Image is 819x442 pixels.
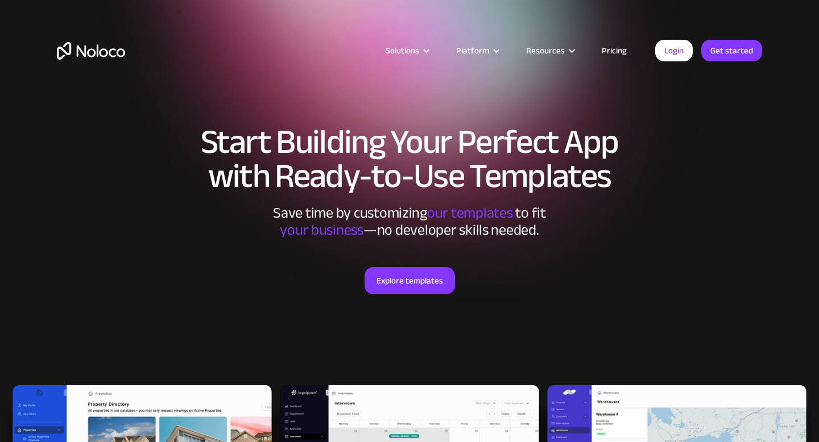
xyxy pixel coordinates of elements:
[512,43,588,58] div: Resources
[57,42,125,60] a: home
[588,43,641,58] a: Pricing
[456,43,489,58] div: Platform
[427,199,513,227] span: our templates
[526,43,565,58] div: Resources
[365,267,455,294] a: Explore templates
[701,40,762,61] a: Get started
[239,205,580,239] div: Save time by customizing to fit ‍ —no developer skills needed.
[280,216,363,244] span: your business
[442,43,512,58] div: Platform
[57,125,762,193] h1: Start Building Your Perfect App with Ready-to-Use Templates
[655,40,693,61] a: Login
[386,43,419,58] div: Solutions
[371,43,442,58] div: Solutions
